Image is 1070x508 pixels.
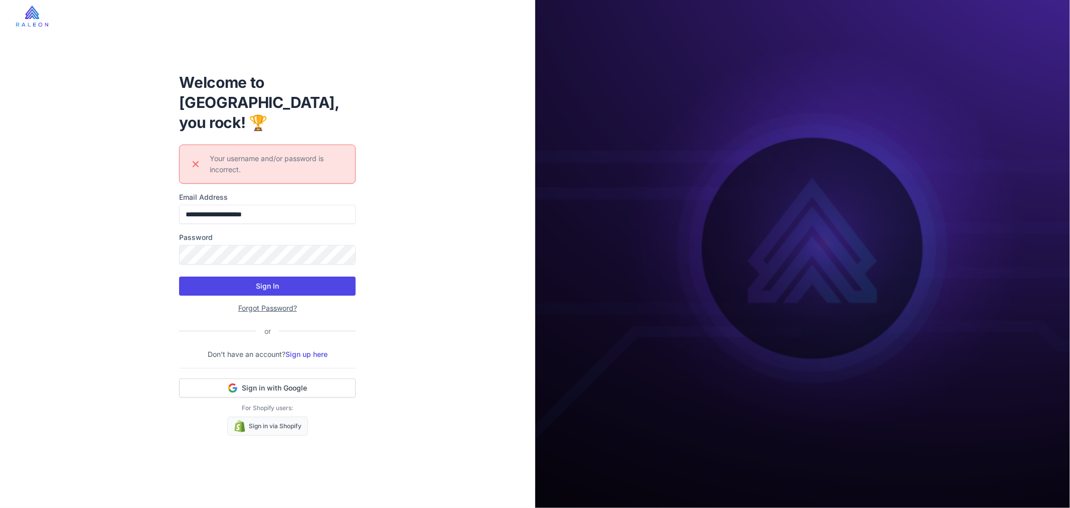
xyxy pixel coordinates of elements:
[242,383,307,393] span: Sign in with Google
[16,6,48,27] img: raleon-logo-whitebg.9aac0268.jpg
[179,404,356,413] p: For Shopify users:
[227,417,308,436] a: Sign in via Shopify
[179,192,356,203] label: Email Address
[179,72,356,133] h1: Welcome to [GEOGRAPHIC_DATA], you rock! 🏆
[179,232,356,243] label: Password
[210,153,347,175] div: Your username and/or password is incorrect.
[238,304,297,312] a: Forgot Password?
[179,277,356,296] button: Sign In
[256,326,279,337] div: or
[179,378,356,398] button: Sign in with Google
[285,350,328,358] a: Sign up here
[179,349,356,360] p: Don't have an account?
